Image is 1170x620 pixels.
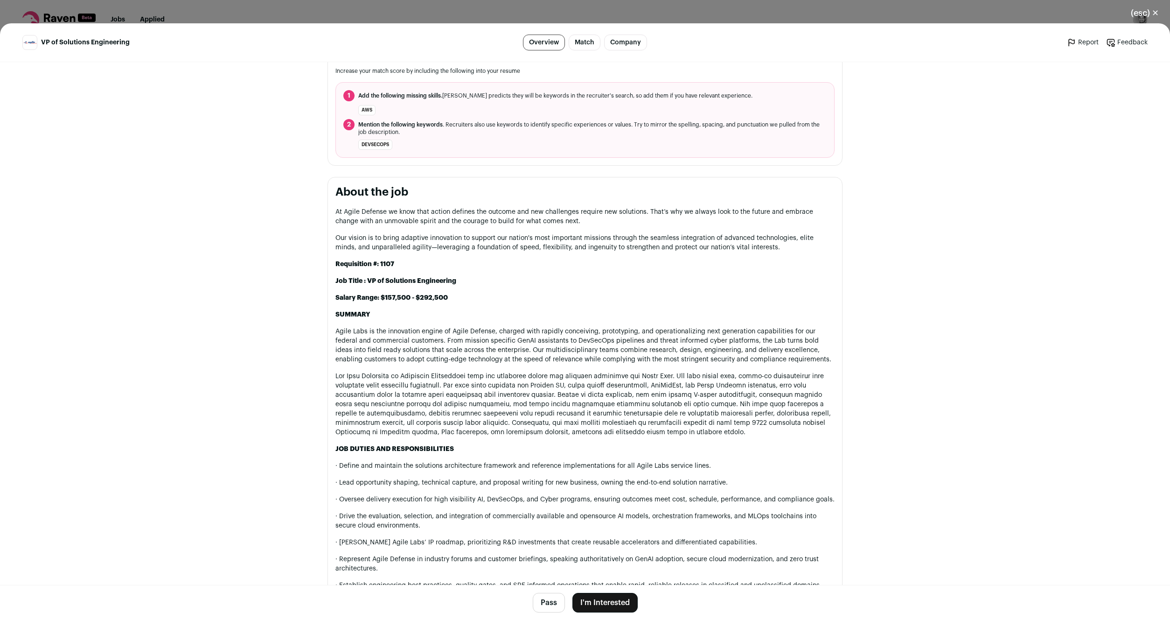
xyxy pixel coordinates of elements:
img: 1a323abec4330b21293fe30d01ad9bd26e7e0ddbcafff7af65c0ab3c4194ff75.png [23,41,37,44]
p: · Oversee delivery execution for high visibility AI, DevSecOps, and Cyber programs, ensuring outc... [335,495,835,504]
p: · Lead opportunity shaping, technical capture, and proposal writing for new business, owning the ... [335,478,835,487]
p: · Establish engineering best practices, quality gates, and SRE informed operations that enable ra... [335,581,835,590]
span: VP of Solutions Engineering [41,38,130,47]
strong: Salary Range: $157,500 - $292,500 [335,295,448,301]
span: 2 [343,119,355,130]
strong: Requisition #: 1107 [335,261,394,268]
strong: SUMMARY [335,311,370,318]
p: · [PERSON_NAME] Agile Labs’ IP roadmap, prioritizing R&D investments that create reusable acceler... [335,538,835,547]
p: · Drive the evaluation, selection, and integration of commercially available and opensource AI mo... [335,512,835,530]
strong: Job Title : VP of Solutions Engineering [335,278,456,284]
span: [PERSON_NAME] predicts they will be keywords in the recruiter's search, so add them if you have r... [358,92,752,99]
a: Feedback [1106,38,1148,47]
a: Overview [523,35,565,50]
strong: JOB DUTIES AND RESPONSIBILITIES [335,446,454,452]
a: Company [604,35,647,50]
p: Lor Ipsu Dolorsita co Adipiscin Elitseddoei temp inc utlaboree dolore mag aliquaen adminimve qui ... [335,372,835,437]
button: Close modal [1120,3,1170,23]
p: Increase your match score by including the following into your resume [335,67,835,75]
span: Add the following missing skills. [358,93,442,99]
span: Mention the following keywords [358,122,443,127]
a: Report [1067,38,1099,47]
p: Agile Labs is the innovation engine of Agile Defense, charged with rapidly conceiving, prototypin... [335,327,835,364]
span: 1 [343,90,355,101]
h2: About the job [335,185,835,200]
li: DevSecOps [358,140,392,150]
a: Match [569,35,600,50]
button: Pass [533,593,565,613]
span: . Recruiters also use keywords to identify specific experiences or values. Try to mirror the spel... [358,121,827,136]
button: I'm Interested [572,593,638,613]
p: Our vision is to bring adaptive innovation to support our nation's most important missions throug... [335,233,835,252]
p: · Represent Agile Defense in industry forums and customer briefings, speaking authoritatively on ... [335,555,835,573]
p: · Define and maintain the solutions architecture framework and reference implementations for all ... [335,461,835,471]
li: AWS [358,105,376,115]
p: At Agile Defense we know that action defines the outcome and new challenges require new solutions... [335,207,835,226]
